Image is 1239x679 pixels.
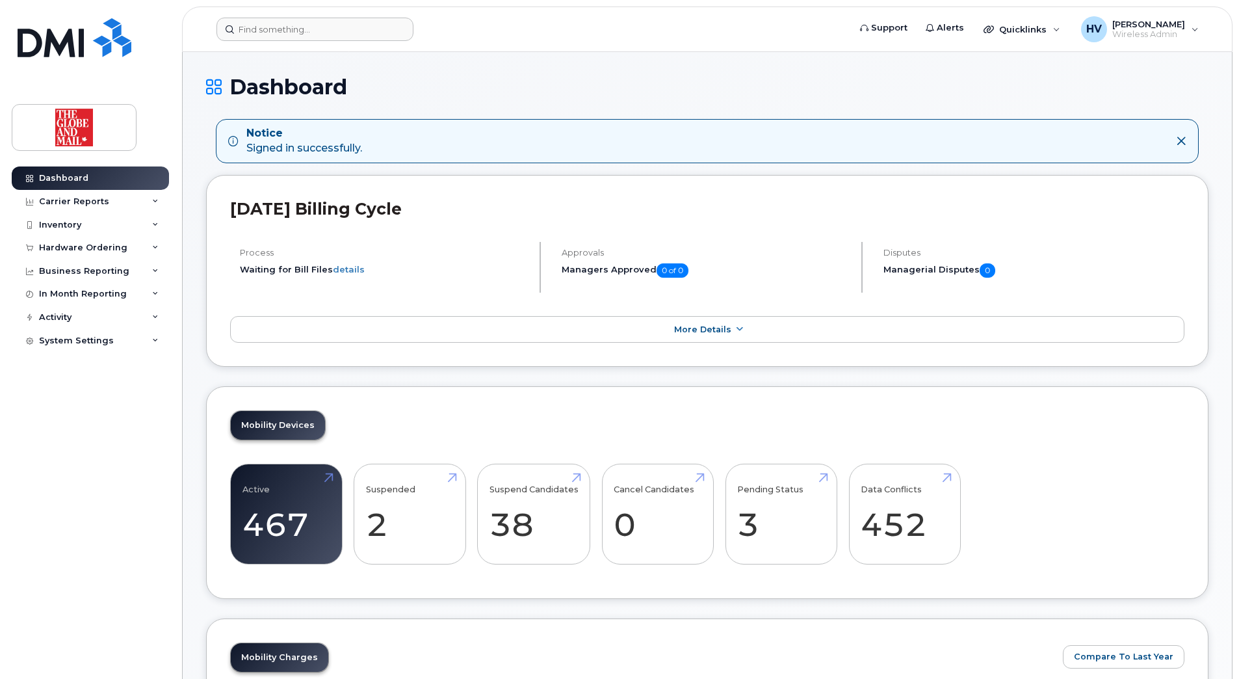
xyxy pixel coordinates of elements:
[242,472,330,557] a: Active 467
[206,75,1208,98] h1: Dashboard
[1063,645,1184,669] button: Compare To Last Year
[883,248,1184,258] h4: Disputes
[737,472,825,557] a: Pending Status 3
[883,263,1184,278] h5: Managerial Disputes
[489,472,579,557] a: Suspend Candidates 38
[230,199,1184,219] h2: [DATE] Billing Cycle
[614,472,701,557] a: Cancel Candidates 0
[333,264,365,274] a: details
[246,126,362,141] strong: Notice
[240,263,528,276] li: Waiting for Bill Files
[1074,650,1173,663] span: Compare To Last Year
[231,411,325,440] a: Mobility Devices
[861,472,948,557] a: Data Conflicts 452
[366,472,454,557] a: Suspended 2
[231,643,328,672] a: Mobility Charges
[674,325,731,334] span: More Details
[980,263,995,278] span: 0
[246,126,362,156] div: Signed in successfully.
[562,263,850,278] h5: Managers Approved
[657,263,688,278] span: 0 of 0
[240,248,528,258] h4: Process
[562,248,850,258] h4: Approvals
